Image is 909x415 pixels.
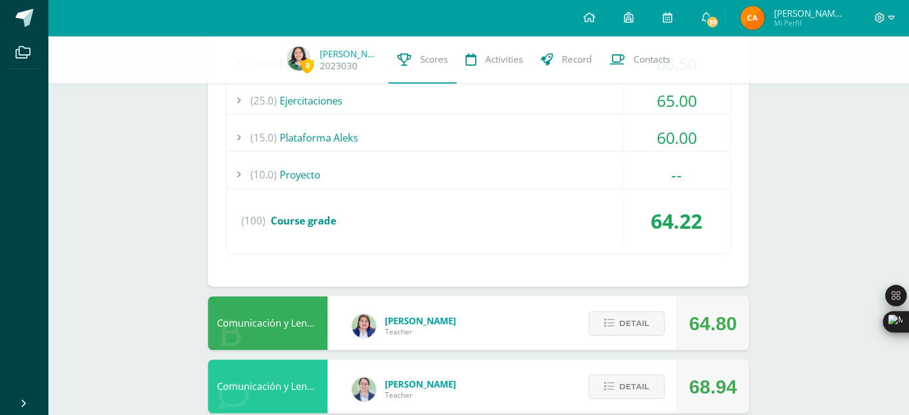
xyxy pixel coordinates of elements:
[388,36,457,84] a: Scores
[352,314,376,338] img: 97caf0f34450839a27c93473503a1ec1.png
[689,297,737,351] div: 64.80
[385,327,456,337] span: Teacher
[352,377,376,401] img: bdeda482c249daf2390eb3a441c038f2.png
[208,296,328,350] div: Comunicación y Lenguaje Idioma Español
[689,360,737,414] div: 68.94
[601,36,679,84] a: Contacts
[301,58,314,73] span: 0
[740,6,764,30] img: 028173cff0efee314d589c6b3eef0af2.png
[589,311,665,336] button: Detail
[623,161,730,188] div: --
[320,60,357,72] a: 2023030
[250,161,277,188] span: (10.0)
[208,359,328,413] div: Comunicación y Lenguaje Inglés
[320,48,379,60] a: [PERSON_NAME]
[227,124,730,151] div: Plataforma Aleks
[706,16,719,29] span: 33
[619,376,649,398] span: Detail
[623,87,730,114] div: 65.00
[773,18,845,28] span: Mi Perfil
[250,124,277,151] span: (15.0)
[287,47,311,70] img: 19c6448571d6ed125da4fe536502c7a1.png
[562,53,592,66] span: Record
[420,53,448,66] span: Scores
[623,124,730,151] div: 60.00
[227,161,730,188] div: Proyecto
[385,315,456,327] span: [PERSON_NAME]
[589,374,665,399] button: Detail
[773,7,845,19] span: [PERSON_NAME][DEMOGRAPHIC_DATA]
[241,198,265,244] span: (100)
[619,312,649,334] span: Detail
[532,36,601,84] a: Record
[250,87,277,114] span: (25.0)
[385,390,456,400] span: Teacher
[271,214,336,228] span: Course grade
[485,53,523,66] span: Activities
[385,378,456,390] span: [PERSON_NAME]
[227,87,730,114] div: Ejercitaciones
[457,36,532,84] a: Activities
[623,198,730,244] div: 64.22
[633,53,670,66] span: Contacts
